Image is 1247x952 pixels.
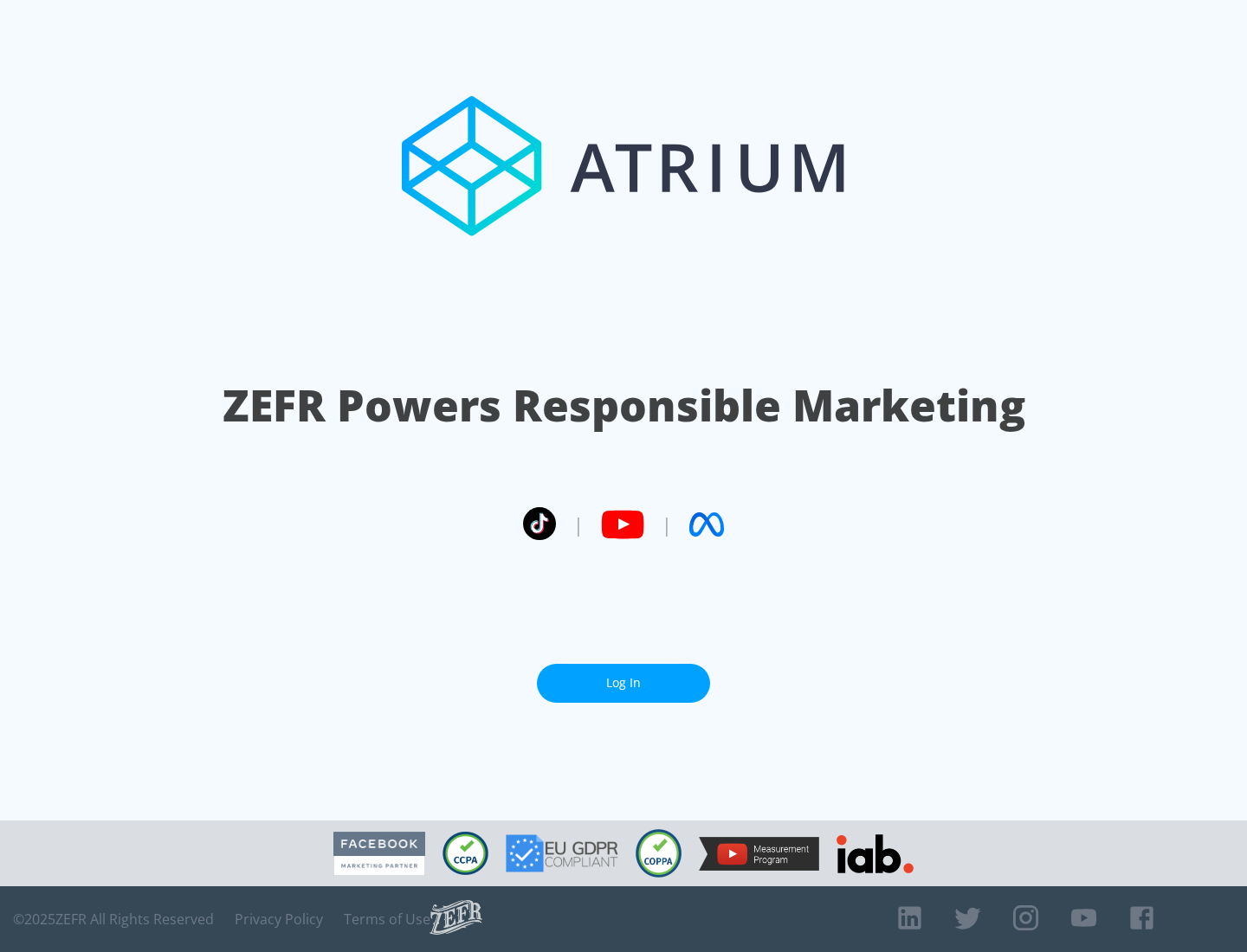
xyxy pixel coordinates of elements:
img: CCPA Compliant [443,832,488,875]
img: GDPR Compliant [506,834,618,872]
h1: ZEFR Powers Responsible Marketing [223,376,1025,435]
a: Log In [537,664,710,703]
a: Terms of Use [344,910,430,928]
span: © 2025 ZEFR All Rights Reserved [13,910,214,928]
span: | [573,511,584,537]
span: | [662,511,672,537]
img: YouTube Measurement Program [699,837,819,871]
img: COPPA Compliant [636,829,682,878]
img: Facebook Marketing Partner [333,832,425,876]
img: IAB [837,834,914,873]
a: Privacy Policy [235,910,323,928]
